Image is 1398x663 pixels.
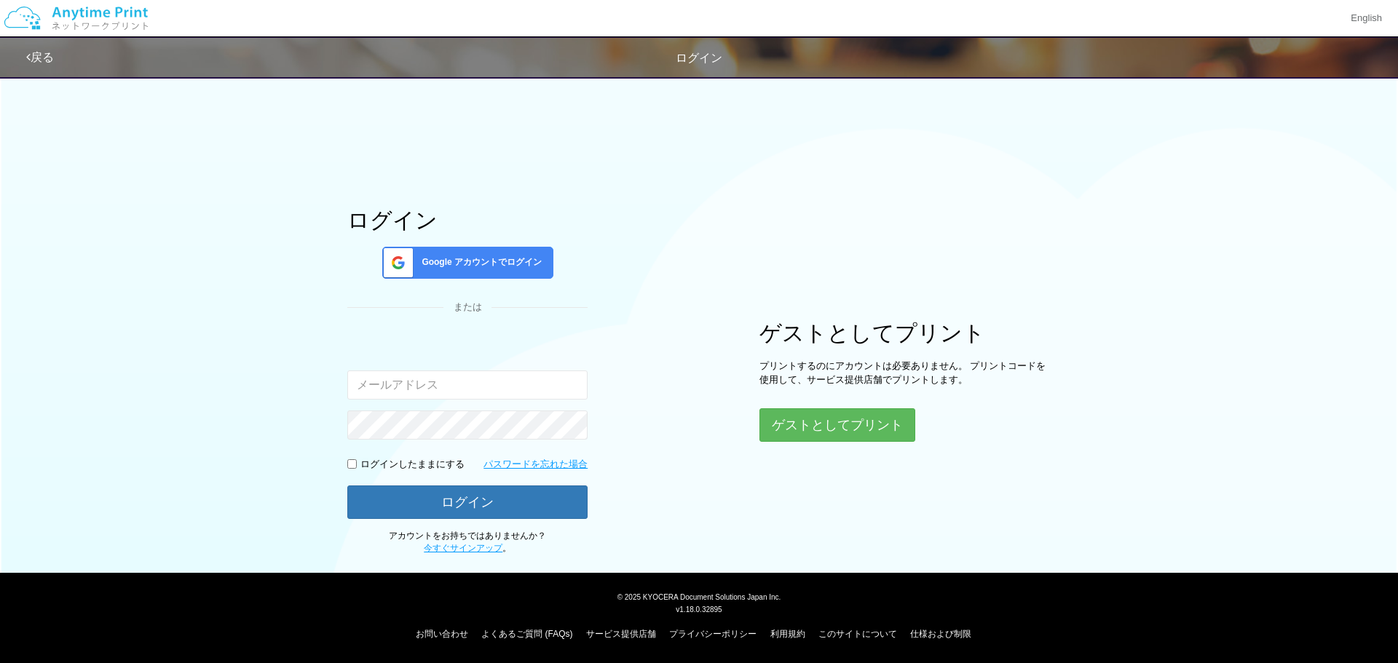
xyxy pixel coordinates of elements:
span: v1.18.0.32895 [676,605,722,614]
p: ログインしたままにする [360,458,465,472]
a: 今すぐサインアップ [424,543,502,553]
a: 利用規約 [770,629,805,639]
span: Google アカウントでログイン [416,256,542,269]
a: プライバシーポリシー [669,629,757,639]
h1: ログイン [347,208,588,232]
a: サービス提供店舗 [586,629,656,639]
a: 戻る [26,51,54,63]
span: © 2025 KYOCERA Document Solutions Japan Inc. [617,592,781,601]
button: ゲストとしてプリント [759,408,915,442]
a: パスワードを忘れた場合 [483,458,588,472]
a: お問い合わせ [416,629,468,639]
button: ログイン [347,485,588,519]
span: ログイン [676,52,722,64]
a: このサイトについて [818,629,897,639]
a: 仕様および制限 [910,629,971,639]
p: プリントするのにアカウントは必要ありません。 プリントコードを使用して、サービス提供店舗でプリントします。 [759,360,1051,386]
div: または [347,301,588,314]
a: よくあるご質問 (FAQs) [481,629,572,639]
p: アカウントをお持ちではありませんか？ [347,530,588,555]
input: メールアドレス [347,370,588,400]
span: 。 [424,543,511,553]
h1: ゲストとしてプリント [759,321,1051,345]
